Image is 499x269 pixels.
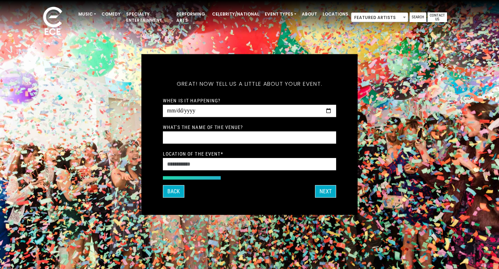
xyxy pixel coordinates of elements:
[163,185,184,198] button: Back
[35,5,70,38] img: ece_new_logo_whitev2-1.png
[163,72,336,96] h5: Great! Now tell us a little about your event.
[351,12,408,22] span: Featured Artists
[163,98,221,104] label: When is it happening?
[163,151,223,157] label: Location of the event
[123,8,174,26] a: Specialty Entertainment
[315,185,336,198] button: Next
[209,8,262,20] a: Celebrity/National
[410,12,426,22] a: Search
[320,8,351,20] a: Locations
[76,8,99,20] a: Music
[351,13,408,22] span: Featured Artists
[163,124,243,130] label: What's the name of the venue?
[174,8,209,26] a: Performing Arts
[299,8,320,20] a: About
[99,8,123,20] a: Comedy
[262,8,299,20] a: Event Types
[428,12,447,22] a: Contact Us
